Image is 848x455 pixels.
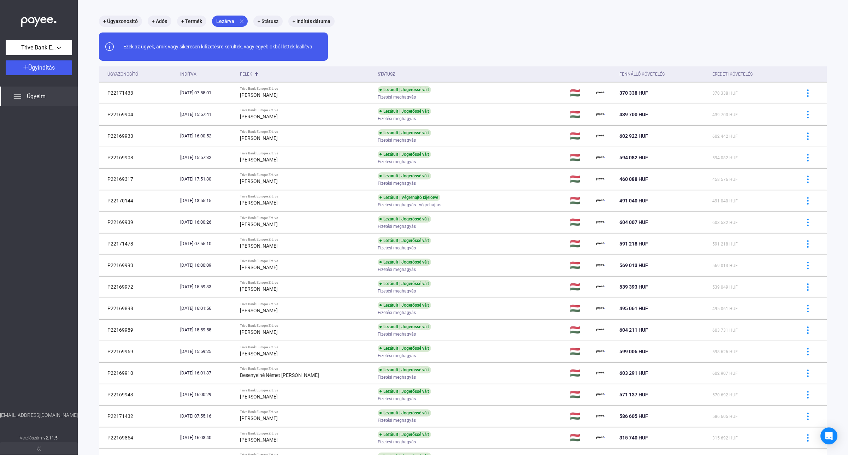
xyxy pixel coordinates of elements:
td: P22169933 [99,125,177,147]
div: Trive Bank Europe Zrt. vs [240,216,372,220]
span: 599 006 HUF [619,349,648,354]
button: more-blue [800,193,815,208]
span: 594 082 HUF [712,155,738,160]
div: [DATE] 15:57:32 [180,154,234,161]
span: 591 218 HUF [619,241,648,247]
div: [DATE] 15:59:55 [180,326,234,333]
img: payee-logo [596,89,605,97]
span: Ügyeim [27,92,46,101]
strong: [PERSON_NAME] [240,135,278,141]
span: Fizetési meghagyás [378,438,416,446]
span: 603 291 HUF [619,370,648,376]
div: Trive Bank Europe Zrt. vs [240,237,372,242]
td: P22169939 [99,212,177,233]
span: 439 700 HUF [712,112,738,117]
td: P22171478 [99,233,177,254]
span: 586 605 HUF [712,414,738,419]
div: Fennálló követelés [619,70,665,78]
span: Fizetési meghagyás [378,373,416,382]
div: Trive Bank Europe Zrt. vs [240,194,372,199]
mat-chip: Lezárva [212,16,248,27]
strong: [PERSON_NAME] [240,114,278,119]
img: more-blue [804,262,812,269]
strong: [PERSON_NAME] [240,92,278,98]
strong: [PERSON_NAME] [240,200,278,206]
span: Fizetési meghagyás [378,416,416,425]
span: 495 061 HUF [619,306,648,311]
td: P22169972 [99,276,177,297]
div: Felek [240,70,372,78]
td: P22169969 [99,341,177,362]
td: P22169854 [99,427,177,448]
button: more-blue [800,387,815,402]
img: payee-logo [596,304,605,313]
div: Trive Bank Europe Zrt. vs [240,388,372,392]
mat-chip: + Adós [148,16,171,27]
img: payee-logo [596,433,605,442]
span: 491 040 HUF [619,198,648,203]
button: more-blue [800,344,815,359]
span: Fizetési meghagyás [378,244,416,252]
div: [DATE] 17:51:30 [180,176,234,183]
div: Lezárult | Jogerőssé vált [378,345,431,352]
strong: Besenyeiné Német [PERSON_NAME] [240,372,319,378]
span: Fizetési meghagyás [378,179,416,188]
img: arrow-double-left-grey.svg [37,447,41,451]
img: more-blue [804,197,812,205]
td: P22169904 [99,104,177,125]
span: 598 626 HUF [712,349,738,354]
td: 🇭🇺 [567,427,594,448]
div: Lezárult | Végrehajtó kijelölve [378,194,440,201]
strong: [PERSON_NAME] [240,329,278,335]
span: Fizetési meghagyás [378,395,416,403]
span: Fizetési meghagyás [378,114,416,123]
td: P22169993 [99,255,177,276]
mat-icon: close [238,18,245,24]
div: [DATE] 07:55:16 [180,413,234,420]
span: Fizetési meghagyás [378,330,416,338]
th: Státusz [375,66,567,82]
td: 🇭🇺 [567,104,594,125]
img: payee-logo [596,347,605,356]
img: more-blue [804,434,812,442]
span: 370 338 HUF [619,90,648,96]
span: Fizetési meghagyás [378,158,416,166]
td: P22170144 [99,190,177,211]
div: Indítva [180,70,196,78]
span: 315 692 HUF [712,436,738,441]
td: P22171432 [99,406,177,427]
strong: [PERSON_NAME] [240,243,278,249]
img: payee-logo [596,153,605,162]
div: Trive Bank Europe Zrt. vs [240,410,372,414]
div: [DATE] 07:55:10 [180,240,234,247]
div: [DATE] 07:55:01 [180,89,234,96]
span: 539 393 HUF [619,284,648,290]
button: more-blue [800,258,815,273]
button: more-blue [800,323,815,337]
mat-chip: + Státusz [253,16,283,27]
img: more-blue [804,89,812,97]
div: [DATE] 15:59:25 [180,348,234,355]
span: 569 013 HUF [712,263,738,268]
button: Trive Bank Europe Zrt. [6,40,72,55]
span: 594 082 HUF [619,155,648,160]
div: Lezárult | Jogerőssé vált [378,215,431,223]
img: more-blue [804,413,812,420]
mat-chip: + Termék [177,16,206,27]
td: 🇭🇺 [567,233,594,254]
td: 🇭🇺 [567,125,594,147]
div: [DATE] 16:01:37 [180,370,234,377]
span: 604 007 HUF [619,219,648,225]
span: 591 218 HUF [712,242,738,247]
div: Trive Bank Europe Zrt. vs [240,130,372,134]
td: P22169989 [99,319,177,341]
span: Fizetési meghagyás - végrehajtás [378,201,441,209]
img: payee-logo [596,261,605,270]
div: [DATE] 15:57:41 [180,111,234,118]
span: 602 907 HUF [712,371,738,376]
strong: [PERSON_NAME] [240,394,278,400]
div: Trive Bank Europe Zrt. vs [240,173,372,177]
td: 🇭🇺 [567,82,594,104]
div: Trive Bank Europe Zrt. vs [240,259,372,263]
button: more-blue [800,150,815,165]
